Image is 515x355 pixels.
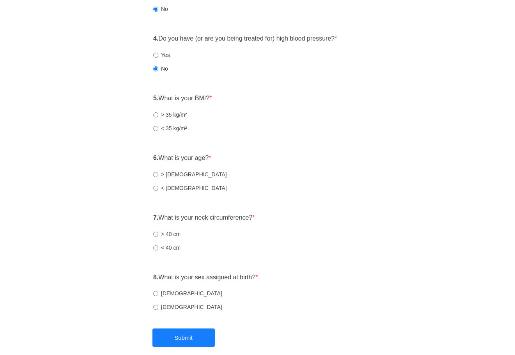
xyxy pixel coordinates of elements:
input: Yes [153,53,158,58]
label: Do you have (or are you being treated for) high blood pressure? [153,34,337,43]
label: [DEMOGRAPHIC_DATA] [153,303,222,311]
label: What is your neck circumference? [153,213,255,222]
label: No [153,65,168,73]
strong: 6. [153,154,158,161]
input: > 35 kg/m² [153,112,158,117]
label: < [DEMOGRAPHIC_DATA] [153,184,227,192]
label: [DEMOGRAPHIC_DATA] [153,289,222,297]
input: No [153,7,158,12]
label: < 40 cm [153,244,181,252]
input: [DEMOGRAPHIC_DATA] [153,291,158,296]
input: < 35 kg/m² [153,126,158,131]
label: What is your BMI? [153,94,212,103]
input: No [153,66,158,71]
strong: 7. [153,214,158,221]
label: What is your sex assigned at birth? [153,273,258,282]
label: < 35 kg/m² [153,124,187,132]
input: > 40 cm [153,232,158,237]
input: < 40 cm [153,245,158,250]
label: Yes [153,51,170,59]
label: > 40 cm [153,230,181,238]
input: < [DEMOGRAPHIC_DATA] [153,186,158,191]
strong: 5. [153,95,158,101]
label: > [DEMOGRAPHIC_DATA] [153,170,227,178]
input: [DEMOGRAPHIC_DATA] [153,305,158,310]
strong: 8. [153,274,158,280]
label: What is your age? [153,154,211,163]
label: No [153,5,168,13]
label: > 35 kg/m² [153,111,187,119]
button: Submit [152,328,215,347]
input: > [DEMOGRAPHIC_DATA] [153,172,158,177]
strong: 4. [153,35,158,42]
